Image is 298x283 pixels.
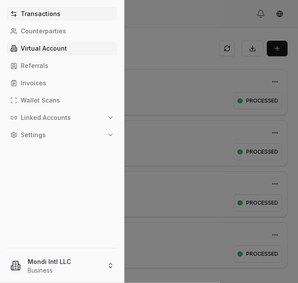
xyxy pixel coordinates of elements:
a: Transactions [7,7,117,21]
p: Settings [21,132,46,138]
button: Settings [7,128,117,142]
p: Linked Accounts [21,115,71,121]
a: Wallet Scans [7,93,117,107]
a: Virtual Account [7,42,117,55]
p: Mondi Intl LLC [28,257,100,266]
p: Business [28,266,100,275]
a: Invoices [7,76,117,90]
p: Referrals [21,63,48,69]
p: Wallet Scans [21,97,60,103]
button: Mondi Intl LLCBusiness [3,252,121,280]
p: Invoices [21,80,46,86]
a: Referrals [7,59,117,73]
button: Linked Accounts [7,111,117,125]
a: Counterparties [7,24,117,38]
p: Counterparties [21,28,66,34]
p: Virtual Account [21,45,67,51]
p: Transactions [21,11,60,17]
